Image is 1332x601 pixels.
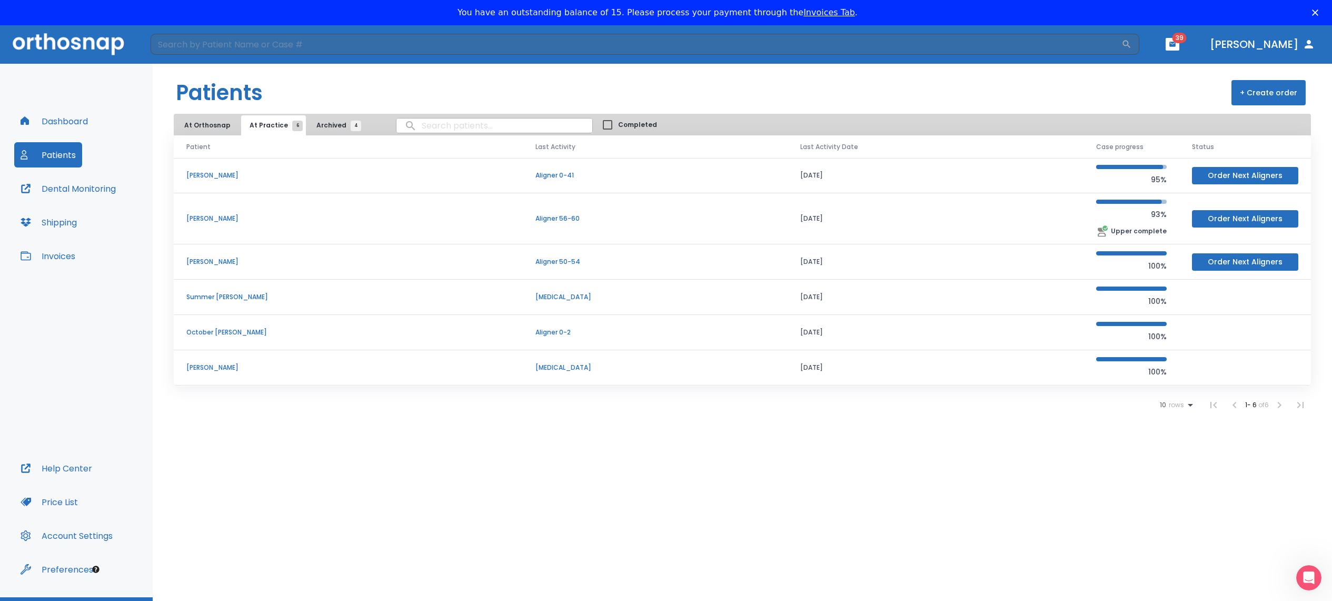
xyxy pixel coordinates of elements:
[186,328,510,337] p: October [PERSON_NAME]
[186,142,211,152] span: Patient
[1096,260,1167,272] p: 100%
[1206,35,1319,54] button: [PERSON_NAME]
[316,121,356,130] span: Archived
[1096,142,1144,152] span: Case progress
[186,292,510,302] p: Summer [PERSON_NAME]
[1192,210,1298,228] button: Order Next Aligners
[535,171,775,180] p: Aligner 0-41
[535,328,775,337] p: Aligner 0-2
[1245,400,1258,409] span: 1 - 6
[535,363,775,372] p: [MEDICAL_DATA]
[14,557,100,582] button: Preferences
[292,121,303,131] span: 6
[14,523,119,548] button: Account Settings
[176,77,263,109] h1: Patients
[14,456,98,481] button: Help Center
[535,257,775,267] p: Aligner 50-54
[1192,167,1298,184] button: Order Next Aligners
[618,120,657,130] span: Completed
[788,350,1084,386] td: [DATE]
[14,210,83,235] button: Shipping
[1192,142,1214,152] span: Status
[803,7,855,17] a: Invoices Tab
[186,257,510,267] p: [PERSON_NAME]
[176,115,366,135] div: tabs
[151,34,1121,55] input: Search by Patient Name or Case #
[351,121,361,131] span: 4
[535,292,775,302] p: [MEDICAL_DATA]
[535,142,575,152] span: Last Activity
[788,158,1084,193] td: [DATE]
[91,565,101,574] div: Tooltip anchor
[14,243,82,269] button: Invoices
[788,193,1084,244] td: [DATE]
[1258,400,1269,409] span: of 6
[535,214,775,223] p: Aligner 56-60
[186,171,510,180] p: [PERSON_NAME]
[788,244,1084,280] td: [DATE]
[186,363,510,372] p: [PERSON_NAME]
[14,142,82,168] button: Patients
[186,214,510,223] p: [PERSON_NAME]
[800,142,858,152] span: Last Activity Date
[1096,366,1167,378] p: 100%
[1160,401,1166,409] span: 10
[14,489,84,515] button: Price List
[788,280,1084,315] td: [DATE]
[396,115,592,136] input: search
[176,115,239,135] button: At Orthosnap
[14,109,94,134] button: Dashboard
[1312,9,1323,16] div: Close
[788,315,1084,350] td: [DATE]
[458,7,858,18] div: You have an outstanding balance of 15. Please process your payment through the .
[1096,295,1167,308] p: 100%
[1296,565,1321,590] iframe: Intercom live chat
[1192,253,1298,271] button: Order Next Aligners
[1111,226,1167,236] p: Upper complete
[250,121,297,130] span: At Practice
[1096,173,1167,186] p: 95%
[1231,80,1306,105] button: + Create order
[1166,401,1184,409] span: rows
[14,176,122,201] button: Dental Monitoring
[13,33,124,55] img: Orthosnap
[1172,33,1187,43] span: 39
[1096,330,1167,343] p: 100%
[1096,208,1167,221] p: 93%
